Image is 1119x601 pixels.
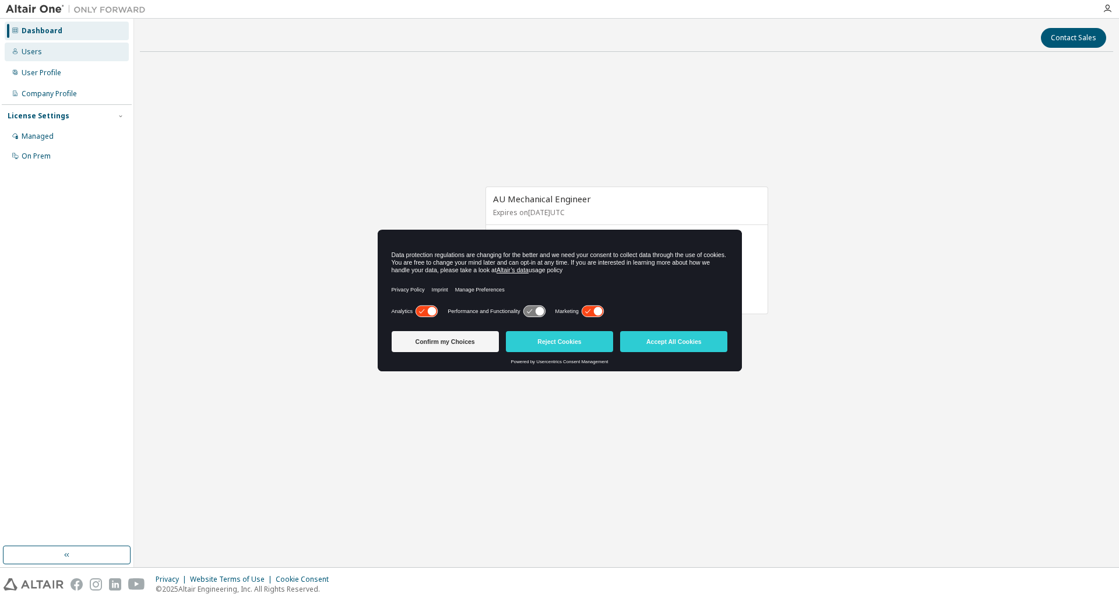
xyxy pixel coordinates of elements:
div: Cookie Consent [276,575,336,584]
img: linkedin.svg [109,578,121,591]
button: Contact Sales [1041,28,1106,48]
div: Privacy [156,575,190,584]
div: On Prem [22,152,51,161]
img: youtube.svg [128,578,145,591]
span: AU Mechanical Engineer [493,193,591,205]
img: facebook.svg [71,578,83,591]
img: altair_logo.svg [3,578,64,591]
img: Altair One [6,3,152,15]
img: instagram.svg [90,578,102,591]
div: Company Profile [22,89,77,99]
div: Users [22,47,42,57]
div: Dashboard [22,26,62,36]
div: Website Terms of Use [190,575,276,584]
div: User Profile [22,68,61,78]
div: License Settings [8,111,69,121]
p: © 2025 Altair Engineering, Inc. All Rights Reserved. [156,584,336,594]
p: Expires on [DATE] UTC [493,208,758,217]
div: Managed [22,132,54,141]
